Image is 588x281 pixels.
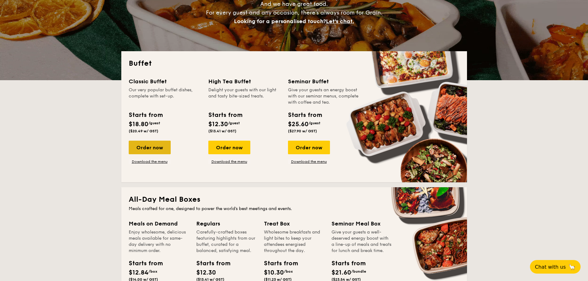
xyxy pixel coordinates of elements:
[264,219,324,228] div: Treat Box
[332,229,392,254] div: Give your guests a well-deserved energy boost with a line-up of meals and treats for lunch and br...
[129,87,201,105] div: Our very popular buffet dishes, complete with set-up.
[264,269,284,276] span: $10.30
[208,121,228,128] span: $12.30
[129,195,460,205] h2: All-Day Meal Boxes
[196,229,256,254] div: Carefully-crafted boxes featuring highlights from our buffet, curated for a balanced, satisfying ...
[264,229,324,254] div: Wholesome breakfasts and light bites to keep your attendees energised throughout the day.
[530,260,581,274] button: Chat with us🦙
[129,59,460,68] h2: Buffet
[309,121,320,125] span: /guest
[208,87,281,105] div: Delight your guests with our light and tasty bite-sized treats.
[288,141,330,154] div: Order now
[228,121,240,125] span: /guest
[332,259,359,268] div: Starts from
[288,121,309,128] span: $25.60
[196,219,256,228] div: Regulars
[332,269,351,276] span: $21.60
[129,110,162,120] div: Starts from
[129,206,460,212] div: Meals crafted for one, designed to power the world's best meetings and events.
[129,159,171,164] a: Download the menu
[284,269,293,274] span: /box
[332,219,392,228] div: Seminar Meal Box
[288,159,330,164] a: Download the menu
[129,141,171,154] div: Order now
[129,129,158,133] span: ($20.49 w/ GST)
[326,18,354,25] span: Let's chat.
[129,229,189,254] div: Enjoy wholesome, delicious meals available for same-day delivery with no minimum order.
[206,1,382,25] span: And we have great food. For every guest and any occasion, there’s always room for Grain.
[568,263,576,271] span: 🦙
[535,264,566,270] span: Chat with us
[208,159,250,164] a: Download the menu
[129,121,148,128] span: $18.80
[129,259,156,268] div: Starts from
[288,77,360,86] div: Seminar Buffet
[288,129,317,133] span: ($27.90 w/ GST)
[196,259,224,268] div: Starts from
[148,121,160,125] span: /guest
[264,259,292,268] div: Starts from
[208,110,242,120] div: Starts from
[288,110,322,120] div: Starts from
[129,269,148,276] span: $12.84
[208,141,250,154] div: Order now
[196,269,216,276] span: $12.30
[148,269,157,274] span: /box
[288,87,360,105] div: Give your guests an energy boost with our seminar menus, complete with coffee and tea.
[208,77,281,86] div: High Tea Buffet
[351,269,366,274] span: /bundle
[208,129,236,133] span: ($13.41 w/ GST)
[234,18,326,25] span: Looking for a personalised touch?
[129,219,189,228] div: Meals on Demand
[129,77,201,86] div: Classic Buffet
